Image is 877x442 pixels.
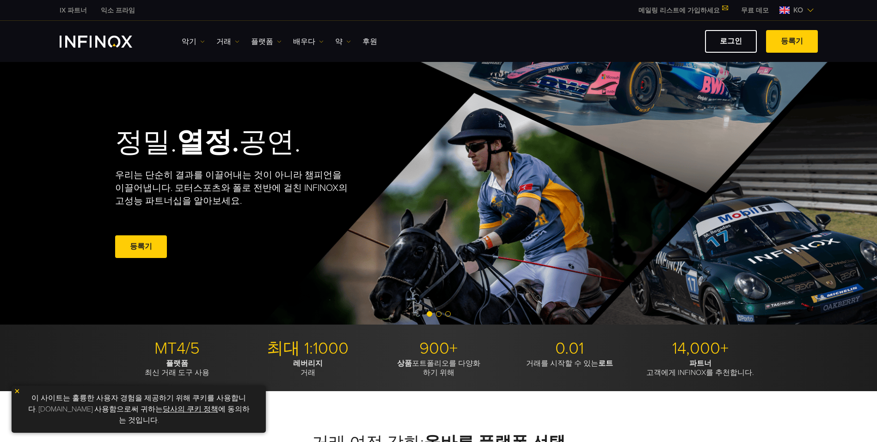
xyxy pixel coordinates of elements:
[251,36,273,47] font: 플랫폼
[632,6,734,14] a: 메일링 리스트에 가입하세요
[166,359,188,368] strong: 플랫폼
[377,359,501,377] p: 포트폴리오를 다양화 하기 위해
[508,338,632,359] p: 0.01
[182,36,205,47] a: 악기
[115,338,239,359] p: MT4/5
[246,338,370,359] p: 최대 1:1000
[734,6,776,15] a: 인피녹스 메뉴
[293,36,324,47] a: 배우다
[94,6,142,15] a: 인피녹스
[705,30,757,53] a: 로그인
[115,169,348,208] p: 우리는 단순히 결과를 이끌어내는 것이 아니라 챔피언을 이끌어냅니다. 모터스포츠와 폴로 전반에 걸친 INFINOX의 고성능 파트너십을 알아보세요.
[28,393,250,425] font: 이 사이트는 훌륭한 사용자 경험을 제공하기 위해 쿠키를 사용합니다. [DOMAIN_NAME] 사용함으로써 귀하는 에 동의하는 것입니다.
[293,36,315,47] font: 배우다
[335,36,351,47] a: 약
[293,359,323,368] strong: 레버리지
[115,126,406,160] h2: 정밀. 공연.
[766,30,818,53] a: 등록기
[445,311,451,317] span: 슬라이드 3으로 이동
[638,338,762,359] p: 14,000+
[377,338,501,359] p: 900+
[397,359,412,368] strong: 상품
[790,5,807,16] span: KO
[182,36,196,47] font: 악기
[689,359,711,368] strong: 파트너
[781,37,803,46] font: 등록기
[508,359,632,368] p: 거래를 시작할 수 있는
[427,311,432,317] span: 슬라이드 1로 이동
[638,6,720,14] font: 메일링 리스트에 가입하세요
[14,388,20,394] img: 노란색 닫기 아이콘
[246,359,370,377] p: 거래
[638,359,762,377] p: 고객에게 INFINOX를 추천합니다.
[362,36,377,47] a: 후원
[177,126,239,159] strong: 열정.
[436,311,442,317] span: 슬라이드 2로 이동
[216,36,239,47] a: 거래
[60,36,154,48] a: INFINOX 로고
[335,36,343,47] font: 약
[598,359,613,368] strong: 로트
[115,235,167,258] a: 등록기
[216,36,231,47] font: 거래
[115,359,239,377] p: 최신 거래 도구 사용
[53,6,94,15] a: 인피녹스
[251,36,282,47] a: 플랫폼
[163,405,218,414] a: 당사의 쿠키 정책
[130,242,152,251] font: 등록기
